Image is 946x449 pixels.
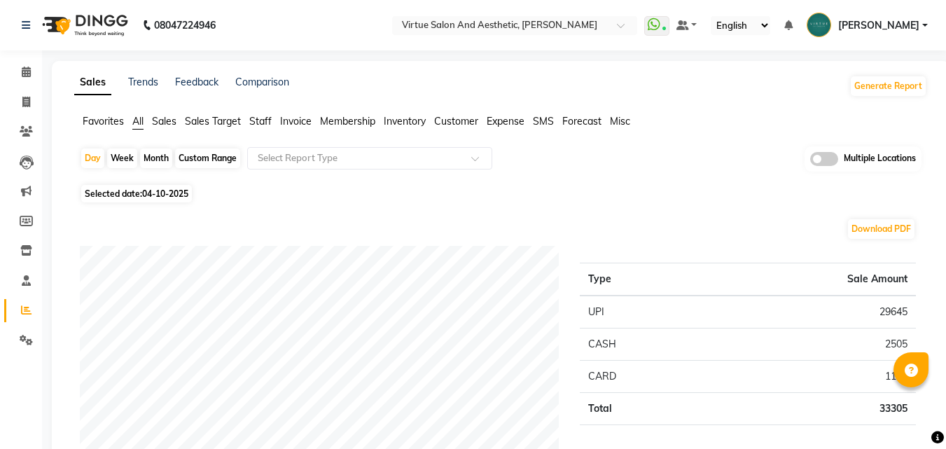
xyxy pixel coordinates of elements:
[807,13,831,37] img: Vignesh
[580,263,704,296] th: Type
[844,152,916,166] span: Multiple Locations
[235,76,289,88] a: Comparison
[154,6,216,45] b: 08047224946
[704,392,916,424] td: 33305
[249,115,272,127] span: Staff
[580,360,704,392] td: CARD
[704,328,916,360] td: 2505
[175,76,218,88] a: Feedback
[128,76,158,88] a: Trends
[142,188,188,199] span: 04-10-2025
[384,115,426,127] span: Inventory
[838,18,919,33] span: [PERSON_NAME]
[580,328,704,360] td: CASH
[434,115,478,127] span: Customer
[280,115,312,127] span: Invoice
[580,296,704,329] td: UPI
[851,76,926,96] button: Generate Report
[36,6,132,45] img: logo
[704,360,916,392] td: 1155
[887,393,932,435] iframe: chat widget
[562,115,601,127] span: Forecast
[704,296,916,329] td: 29645
[610,115,630,127] span: Misc
[185,115,241,127] span: Sales Target
[83,115,124,127] span: Favorites
[74,70,111,95] a: Sales
[152,115,176,127] span: Sales
[81,185,192,202] span: Selected date:
[487,115,524,127] span: Expense
[533,115,554,127] span: SMS
[704,263,916,296] th: Sale Amount
[580,392,704,424] td: Total
[132,115,144,127] span: All
[848,219,914,239] button: Download PDF
[175,148,240,168] div: Custom Range
[140,148,172,168] div: Month
[81,148,104,168] div: Day
[107,148,137,168] div: Week
[320,115,375,127] span: Membership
